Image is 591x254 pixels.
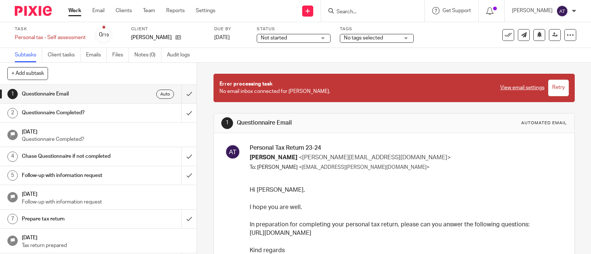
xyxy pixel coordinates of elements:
p: No email inbox connected for [PERSON_NAME]. [219,80,493,95]
a: Client tasks [48,48,81,62]
h1: Follow-up with information request [22,170,123,181]
a: Notes (0) [134,48,161,62]
span: <[PERSON_NAME][EMAIL_ADDRESS][DOMAIN_NAME]> [299,154,451,160]
h1: [DATE] [22,232,189,241]
a: Subtasks [15,48,42,62]
a: [URL][DOMAIN_NAME] [250,230,311,236]
span: Not started [261,35,287,41]
p: In preparation for completing your personal tax return, please can you answer the following quest... [250,220,561,229]
input: Search [336,9,402,15]
a: Emails [86,48,107,62]
div: 1 [7,89,18,99]
label: Tags [340,26,414,32]
span: To: [PERSON_NAME] [250,165,298,170]
div: Personal tax - Self assessment [15,34,86,41]
p: Follow-up with information request [22,198,189,206]
a: Reports [166,7,185,14]
label: Due by [214,26,247,32]
button: + Add subtask [7,67,48,80]
a: Files [112,48,129,62]
small: /19 [102,33,109,37]
span: Error processing task [219,81,273,87]
span: [PERSON_NAME] [250,154,297,160]
input: Retry [548,80,569,96]
div: 0 [99,31,109,39]
h1: [DATE] [22,126,189,136]
div: Auto [156,90,174,99]
a: Work [68,7,81,14]
p: [PERSON_NAME] [512,7,553,14]
a: Clients [116,7,132,14]
h3: Personal Tax Return 23-24 [250,144,561,152]
h1: Prepare tax return [22,213,123,225]
div: 1 [221,117,233,129]
label: Client [131,26,205,32]
a: View email settings [500,84,544,91]
a: Audit logs [167,48,195,62]
span: <[EMAIL_ADDRESS][PERSON_NAME][DOMAIN_NAME]> [299,165,430,170]
h1: Questionnaire Completed? [22,107,123,118]
p: I hope you are well, [250,203,561,212]
h1: [DATE] [22,189,189,198]
div: 7 [7,214,18,224]
a: Settings [196,7,215,14]
h1: Questionnaire Email [22,88,123,100]
p: Questionnaire Completed? [22,136,189,143]
p: Hi [PERSON_NAME], [250,186,561,194]
img: svg%3E [556,5,568,17]
div: 2 [7,108,18,118]
h1: Chase Questionnaire if not completed [22,151,123,162]
div: Automated email [521,120,567,126]
span: No tags selected [344,35,383,41]
label: Status [257,26,331,32]
label: Task [15,26,86,32]
h1: Questionnaire Email [237,119,410,127]
img: Pixie [15,6,52,16]
div: 5 [7,170,18,181]
a: Team [143,7,155,14]
a: Email [92,7,105,14]
p: Tax return prepared [22,242,189,249]
span: Get Support [443,8,471,13]
span: [DATE] [214,35,230,40]
img: svg%3E [225,144,240,160]
p: [PERSON_NAME] [131,34,172,41]
div: 4 [7,152,18,162]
